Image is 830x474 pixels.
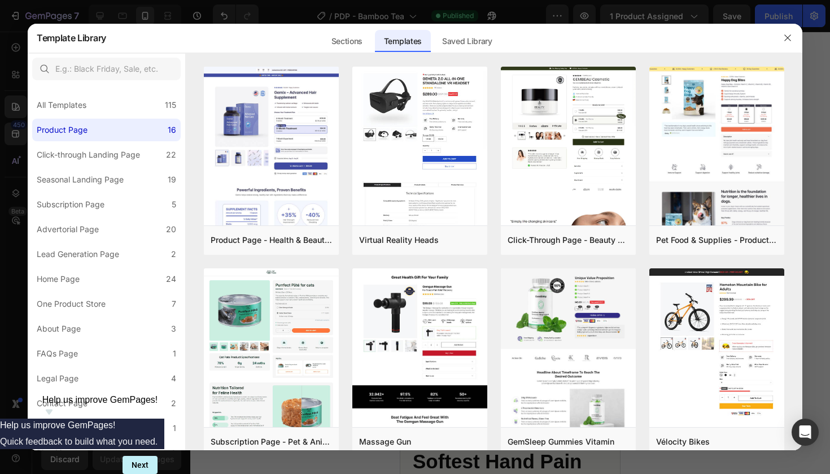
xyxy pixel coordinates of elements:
span: Help us improve GemPages! [42,395,158,405]
div: 5 [172,198,176,211]
div: 7 [172,297,176,311]
input: E.g.: Black Friday, Sale, etc. [32,58,181,80]
div: Templates [375,30,431,53]
div: Advertorial Page [37,223,99,236]
div: Legal Page [37,372,78,385]
div: 3 [171,322,176,336]
div: Massage Gun [359,435,411,449]
img: Bold%20Subscription.png [46,138,59,152]
div: About Page [37,322,81,336]
div: 20 [166,223,176,236]
div: Subscription Page - Pet & Animals - Gem Cat Food - Style 4 [211,435,332,449]
div: Saved Library [433,30,501,53]
div: 2 [171,397,176,410]
div: Pet Food & Supplies - Product Page with Bundle [656,233,777,247]
div: Home Page [37,272,80,286]
div: Click-Through Page - Beauty & Fitness - Cosmetic [508,233,629,247]
div: Bold Subscriptions - Version 2 [68,138,174,150]
div: 4 [171,372,176,385]
div: 2 [171,446,176,460]
div: FAQs Page [37,347,78,360]
h2: Template Library [37,23,106,53]
div: Click-through Landing Page [37,148,140,162]
div: 24 [166,272,176,286]
div: 22 [166,148,176,162]
div: Virtual Reality Heads [359,233,439,247]
div: 19 [168,173,176,186]
button: Show survey - Help us improve GemPages! [42,395,158,419]
div: Open Intercom Messenger [792,419,819,446]
div: Subscription Page [37,198,104,211]
div: One Product Store [37,297,106,311]
h2: Flexiaura™ Organic Bamboo Leaf Tea [8,18,211,62]
div: Sections [322,30,372,53]
div: Lead Generation Page [37,247,119,261]
strong: Nutrition Info [19,107,76,116]
div: Vélocity Bikes [656,435,710,449]
span: Free Shipping On Orders Over £40 [35,170,167,180]
div: GemSleep Gummies Vitamin [508,435,614,449]
div: 2 [171,247,176,261]
div: 115 [165,98,176,112]
div: Seasonal Landing Page [37,173,124,186]
div: 1 [173,347,176,360]
span: Arrives in 1-5 Business Days [35,197,143,206]
img: gempages_565088376584144037-de4d1f07-5d47-4e98-a211-597c164de0bb.png [14,223,206,414]
u: Pain-free joints [DATE] or it's free [10,72,153,81]
div: 16 [168,123,176,137]
div: All Templates [37,98,86,112]
button: Bold Subscriptions - Version 2 [37,132,183,159]
div: 1 [173,421,176,435]
div: Product Page - Health & Beauty - Hair Supplement [211,233,332,247]
div: Product Page [37,123,88,137]
strong: Softest Hand Pain [12,419,181,441]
